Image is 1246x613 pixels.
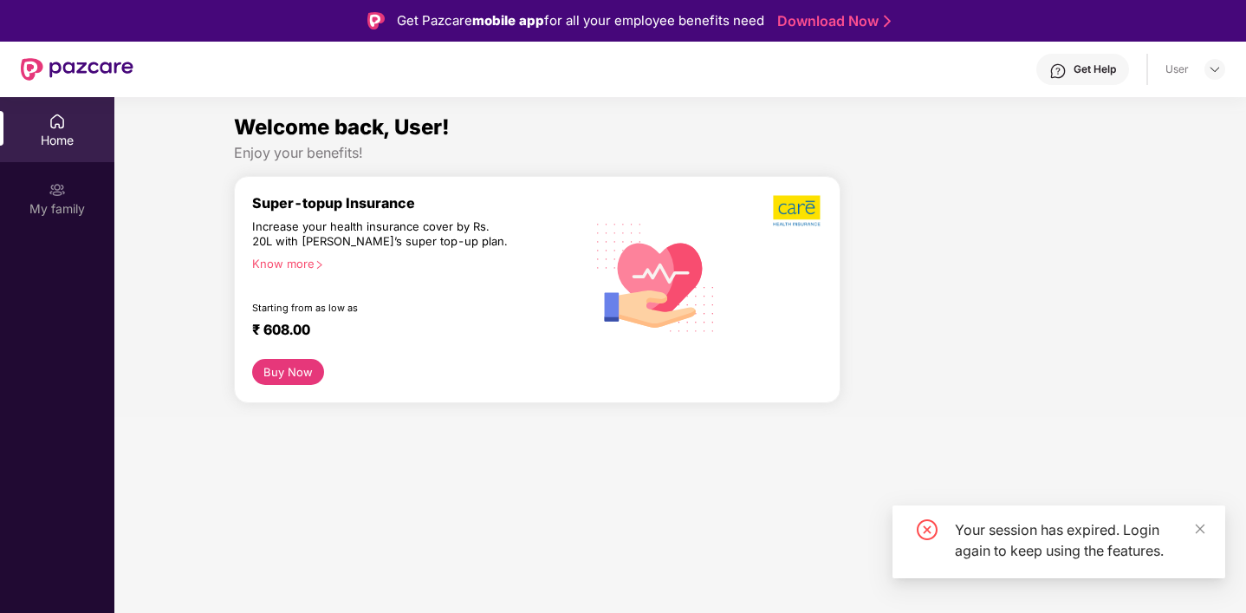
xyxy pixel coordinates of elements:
[252,194,585,212] div: Super-topup Insurance
[777,12,886,30] a: Download Now
[252,302,511,314] div: Starting from as low as
[252,257,574,269] div: Know more
[884,12,891,30] img: Stroke
[234,114,450,140] span: Welcome back, User!
[315,260,324,270] span: right
[1165,62,1189,76] div: User
[1049,62,1067,80] img: svg+xml;base64,PHN2ZyBpZD0iSGVscC0zMngzMiIgeG1sbnM9Imh0dHA6Ly93d3cudzMub3JnLzIwMDAvc3ZnIiB3aWR0aD...
[49,113,66,130] img: svg+xml;base64,PHN2ZyBpZD0iSG9tZSIgeG1sbnM9Imh0dHA6Ly93d3cudzMub3JnLzIwMDAvc3ZnIiB3aWR0aD0iMjAiIG...
[49,181,66,199] img: svg+xml;base64,PHN2ZyB3aWR0aD0iMjAiIGhlaWdodD0iMjAiIHZpZXdCb3g9IjAgMCAyMCAyMCIgZmlsbD0ibm9uZSIgeG...
[773,194,822,227] img: b5dec4f62d2307b9de63beb79f102df3.png
[1208,62,1222,76] img: svg+xml;base64,PHN2ZyBpZD0iRHJvcGRvd24tMzJ4MzIiIHhtbG5zPSJodHRwOi8vd3d3LnczLm9yZy8yMDAwL3N2ZyIgd2...
[472,12,544,29] strong: mobile app
[367,12,385,29] img: Logo
[234,144,1127,162] div: Enjoy your benefits!
[917,519,938,540] span: close-circle
[1074,62,1116,76] div: Get Help
[1194,523,1206,535] span: close
[585,204,728,349] img: svg+xml;base64,PHN2ZyB4bWxucz0iaHR0cDovL3d3dy53My5vcmcvMjAwMC9zdmciIHhtbG5zOnhsaW5rPSJodHRwOi8vd3...
[397,10,764,31] div: Get Pazcare for all your employee benefits need
[252,219,510,250] div: Increase your health insurance cover by Rs. 20L with [PERSON_NAME]’s super top-up plan.
[252,321,568,342] div: ₹ 608.00
[955,519,1204,561] div: Your session has expired. Login again to keep using the features.
[252,359,324,385] button: Buy Now
[21,58,133,81] img: New Pazcare Logo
